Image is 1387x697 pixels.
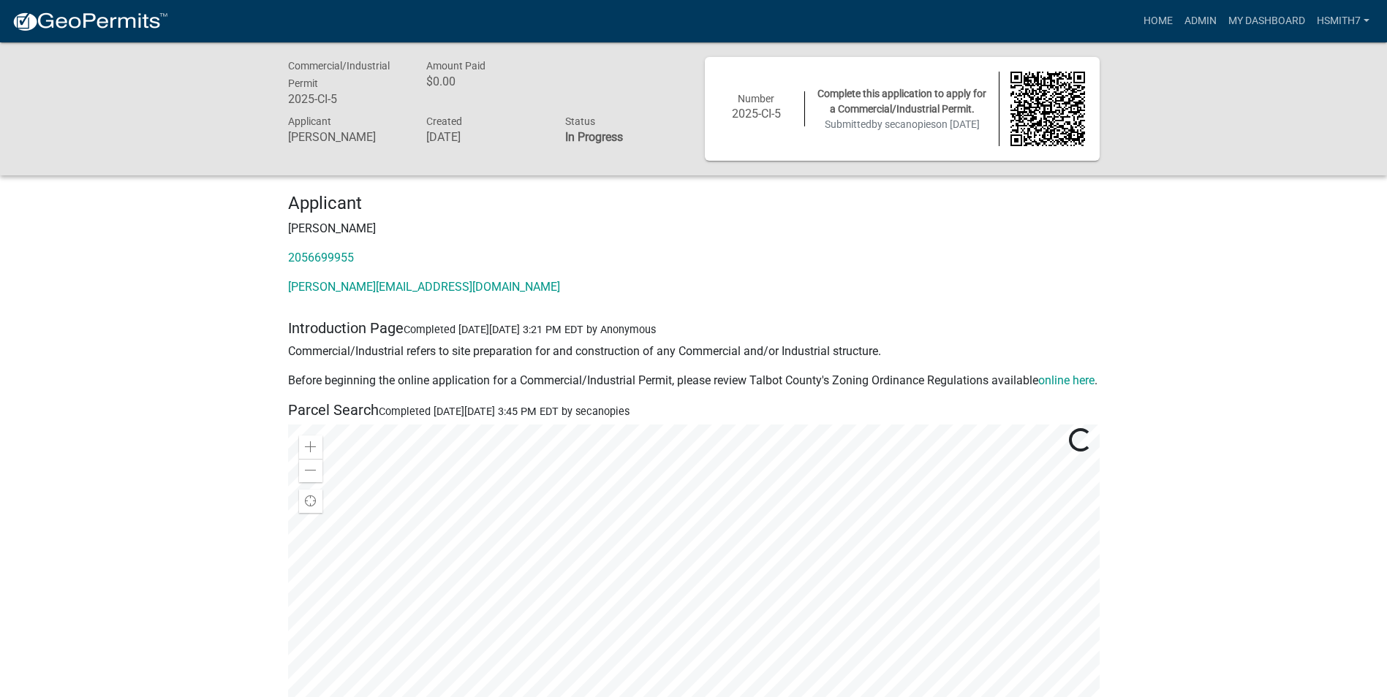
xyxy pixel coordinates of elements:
span: Number [738,93,774,104]
div: Zoom out [299,459,322,482]
span: Applicant [288,115,331,127]
p: Commercial/Industrial refers to site preparation for and construction of any Commercial and/or In... [288,343,1100,360]
span: Complete this application to apply for a Commercial/Industrial Permit. [817,88,986,115]
div: Zoom in [299,435,322,459]
a: Home [1138,7,1179,35]
span: Completed [DATE][DATE] 3:45 PM EDT by secanopies [379,405,630,418]
span: Amount Paid [426,60,485,72]
strong: In Progress [565,130,623,144]
a: [PERSON_NAME][EMAIL_ADDRESS][DOMAIN_NAME] [288,280,560,294]
a: My Dashboard [1222,7,1311,35]
a: Admin [1179,7,1222,35]
h4: Applicant [288,193,1100,214]
a: hsmith7 [1311,7,1375,35]
p: Before beginning the online application for a Commercial/Industrial Permit, please review Talbot ... [288,372,1100,389]
h6: [PERSON_NAME] [288,130,405,144]
a: 2056699955 [288,251,354,264]
span: Commercial/Industrial Permit [288,60,390,89]
h6: 2025-CI-5 [719,107,794,121]
span: Completed [DATE][DATE] 3:21 PM EDT by Anonymous [404,324,656,336]
h5: Introduction Page [288,319,1100,337]
p: [PERSON_NAME] [288,220,1100,237]
h5: Parcel Search [288,401,1100,419]
h6: [DATE] [426,130,543,144]
img: QR code [1010,72,1085,146]
span: Status [565,115,595,127]
span: Submitted on [DATE] [825,118,980,130]
span: by secanopies [872,118,936,130]
a: online here [1038,373,1095,387]
span: Created [426,115,462,127]
h6: 2025-CI-5 [288,92,405,106]
div: Find my location [299,490,322,513]
h6: $0.00 [426,75,543,88]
